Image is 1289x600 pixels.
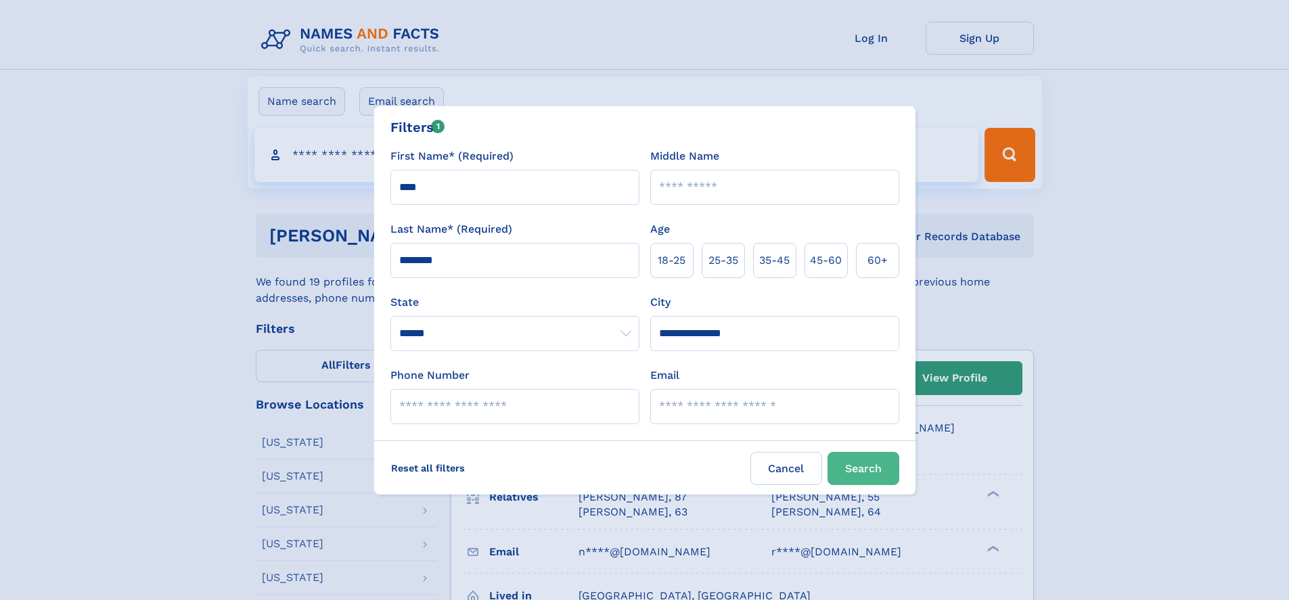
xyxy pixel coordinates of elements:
[750,452,822,485] label: Cancel
[390,367,470,384] label: Phone Number
[650,294,671,310] label: City
[867,252,888,269] span: 60+
[390,148,514,164] label: First Name* (Required)
[650,367,679,384] label: Email
[650,221,670,237] label: Age
[390,294,639,310] label: State
[810,252,842,269] span: 45‑60
[390,221,512,237] label: Last Name* (Required)
[658,252,685,269] span: 18‑25
[390,117,445,137] div: Filters
[759,252,790,269] span: 35‑45
[708,252,738,269] span: 25‑35
[382,452,474,484] label: Reset all filters
[828,452,899,485] button: Search
[650,148,719,164] label: Middle Name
